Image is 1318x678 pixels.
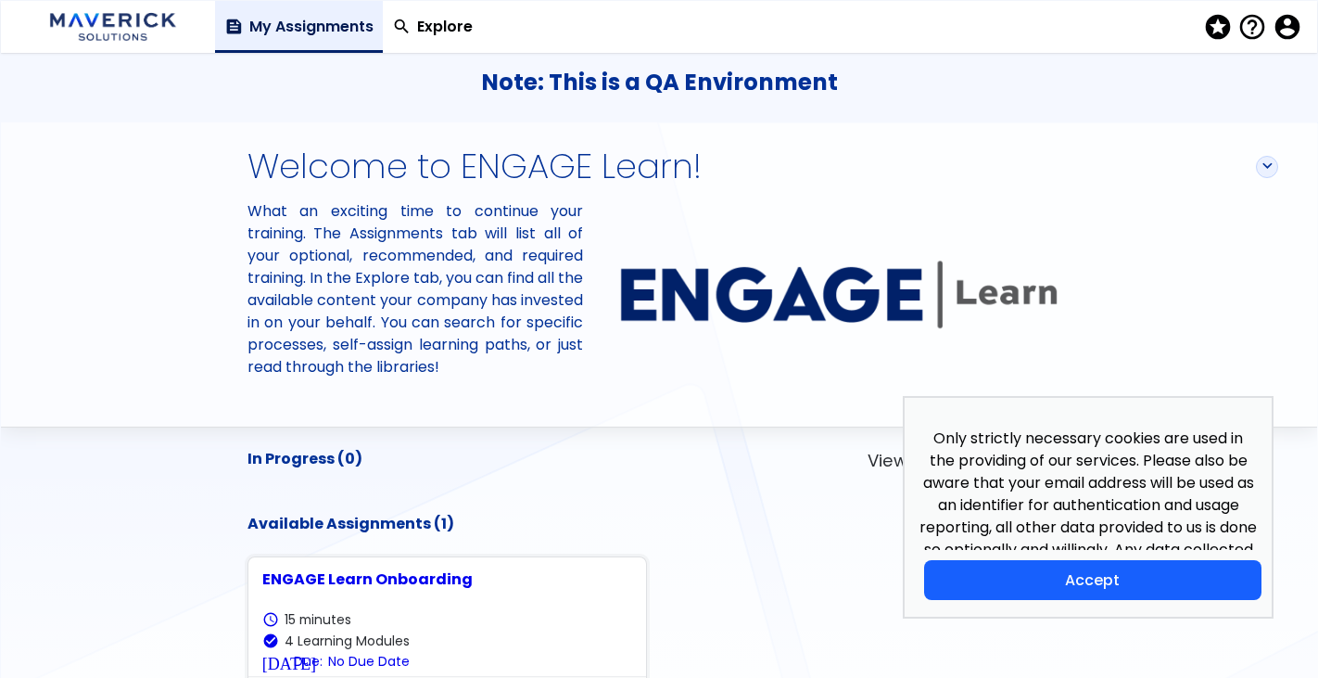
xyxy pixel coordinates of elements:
a: View All Assignmentseast [868,451,1071,477]
button: Help [1237,14,1273,41]
div: No Due Date [328,654,410,669]
span: [DATE] [262,654,288,669]
span: feed [224,19,244,36]
span: help [1237,14,1263,41]
div: Due: [294,654,323,669]
h5: Available Assignments (1) [247,516,1071,532]
div: View All Assignments [868,451,1046,470]
h3: Note: This is a QA Environment [1,70,1317,96]
p: Only strictly necessary cookies are used in the providing of our services. Please also be aware t... [919,428,1257,550]
span: stars [1203,14,1229,41]
img: organization banner [607,253,1071,335]
button: Account [1273,14,1299,41]
button: Accept [924,560,1261,600]
span: schedule [262,612,279,627]
span: 4 Learning Modules [285,633,410,648]
span: search [392,19,412,36]
span: expand_more [1258,158,1277,175]
div: ENGAGE Learn Onboarding [262,571,632,588]
span: account [1273,14,1299,41]
span: 15 minutes [285,612,351,627]
h1: Welcome to ENGAGE Learn! [247,147,702,186]
a: Explore [383,1,482,53]
img: Logo [44,6,183,47]
button: stars [1203,8,1238,46]
h5: In Progress (0) [247,451,362,467]
div: What an exciting time to continue your training. The Assignments tab will list all of your option... [247,200,584,378]
a: My Assignments [215,1,383,53]
nav: Navigation Links [215,1,1308,53]
span: check_circle [262,633,279,648]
